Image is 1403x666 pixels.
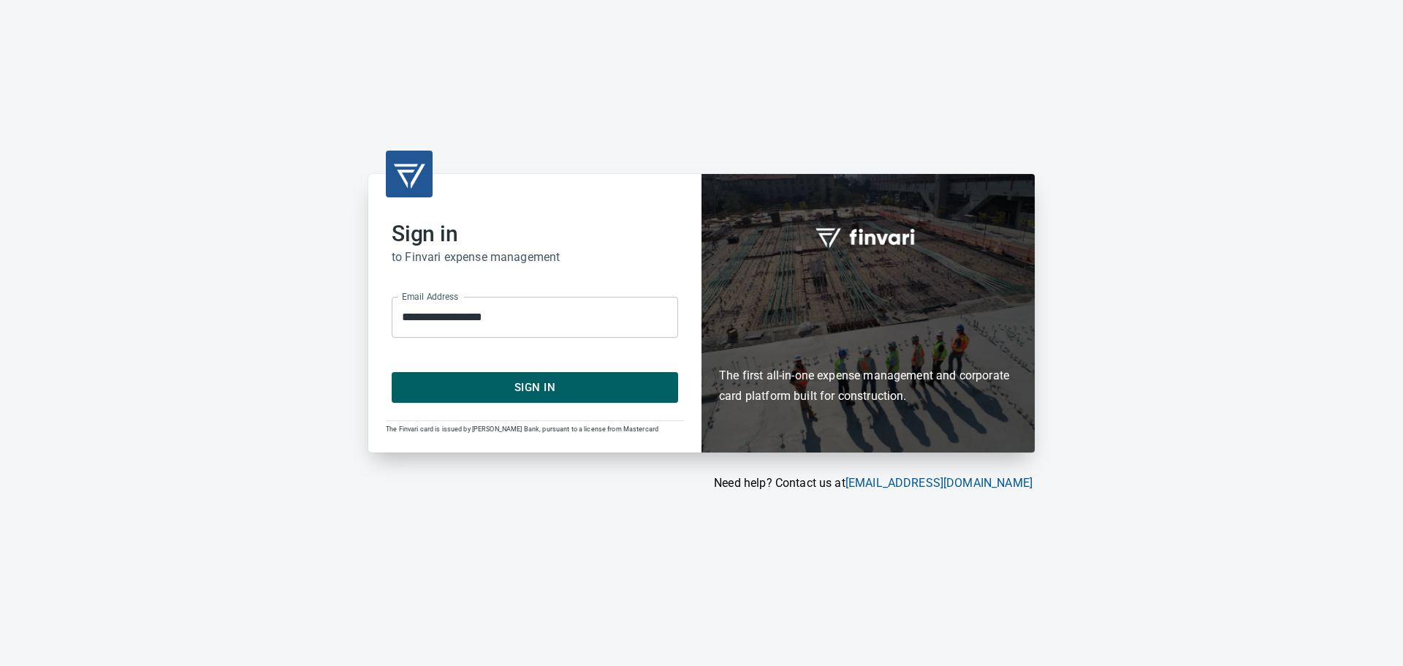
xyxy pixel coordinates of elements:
span: The Finvari card is issued by [PERSON_NAME] Bank, pursuant to a license from Mastercard [386,425,658,433]
button: Sign In [392,372,678,403]
a: [EMAIL_ADDRESS][DOMAIN_NAME] [845,476,1033,490]
img: transparent_logo.png [392,156,427,192]
p: Need help? Contact us at [368,474,1033,492]
h6: The first all-in-one expense management and corporate card platform built for construction. [719,281,1017,407]
div: Finvari [701,174,1035,453]
h6: to Finvari expense management [392,247,678,268]
h2: Sign in [392,221,678,247]
span: Sign In [408,378,662,397]
img: fullword_logo_white.png [813,220,923,254]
